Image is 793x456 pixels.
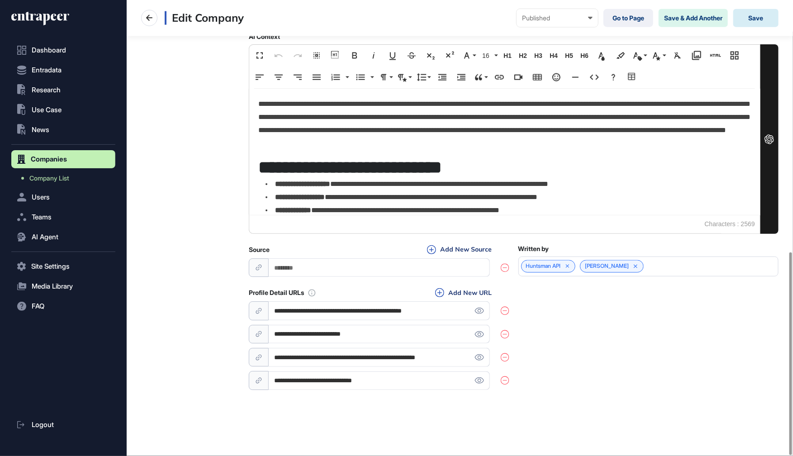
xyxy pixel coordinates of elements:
button: Superscript [441,47,458,65]
span: H3 [532,52,545,60]
button: Background Color [612,47,629,65]
button: H4 [547,47,560,65]
span: H1 [501,52,514,60]
label: Source [249,246,270,253]
span: Company List [29,175,69,182]
span: Site Settings [31,263,70,270]
button: Align Justify [308,68,325,86]
button: Line Height [415,68,432,86]
span: Characters : 2569 [700,215,760,233]
span: Research [32,86,61,94]
button: AI Agent [11,228,115,246]
button: H1 [501,47,514,65]
label: Profile Detail URLs [249,289,304,296]
button: Increase Indent (⌘]) [453,68,470,86]
span: H2 [516,52,530,60]
span: Use Case [32,106,62,114]
span: Logout [32,421,54,428]
a: Dashboard [11,41,115,59]
a: Company List [16,170,115,186]
button: Unordered List [352,68,369,86]
button: H2 [516,47,530,65]
button: Clear Formatting [669,47,686,65]
button: H5 [562,47,576,65]
button: Add New Source [424,245,495,255]
button: Show blocks [327,47,344,65]
button: Table Builder [624,68,641,86]
button: Users [11,188,115,206]
button: Quote [472,68,489,86]
span: H5 [562,52,576,60]
button: Insert Link (⌘K) [491,68,508,86]
button: Companies [11,150,115,168]
button: Add New URL [432,288,495,298]
a: Logout [11,416,115,434]
button: FAQ [11,297,115,315]
button: Use Case [11,101,115,119]
button: Underline (⌘U) [384,47,401,65]
button: Align Center [270,68,287,86]
button: Italic (⌘I) [365,47,382,65]
button: Paragraph Style [396,68,413,86]
span: Users [32,194,50,201]
a: [PERSON_NAME] [585,263,629,270]
button: Fullscreen [251,47,268,65]
a: Huntsman API [526,263,561,270]
a: Go to Page [603,9,653,27]
button: Site Settings [11,257,115,275]
button: Entradata [11,61,115,79]
label: AI Context [249,33,280,40]
button: Text Color [593,47,610,65]
button: Strikethrough (⌘S) [403,47,420,65]
div: Published [522,14,593,22]
h3: Edit Company [165,11,244,25]
button: Research [11,81,115,99]
span: Teams [32,214,52,221]
button: Media Library [688,47,705,65]
button: Inline Style [650,47,667,65]
button: Save [733,9,779,27]
span: H6 [578,52,591,60]
button: Align Left [251,68,268,86]
span: News [32,126,49,133]
button: News [11,121,115,139]
button: Media Library [11,277,115,295]
button: Insert Video [510,68,527,86]
span: FAQ [32,303,44,310]
button: Teams [11,208,115,226]
span: AI Agent [32,233,58,241]
button: H3 [532,47,545,65]
button: Align Right [289,68,306,86]
button: Insert Horizontal Line [567,68,584,86]
span: Dashboard [32,47,66,54]
button: Decrease Indent (⌘[) [434,68,451,86]
span: H4 [547,52,560,60]
button: 16 [479,47,499,65]
button: Ordered List [327,68,344,86]
button: Bold (⌘B) [346,47,363,65]
button: Paragraph Format [377,68,394,86]
label: Written by [518,245,549,252]
button: Ordered List [343,68,350,86]
span: Entradata [32,66,62,74]
button: Subscript [422,47,439,65]
button: Font Family [460,47,477,65]
button: Redo (⌘⇧Z) [289,47,306,65]
button: Select All [308,47,325,65]
button: H6 [578,47,591,65]
span: Media Library [32,283,73,290]
button: Undo (⌘Z) [270,47,287,65]
button: Code View [586,68,603,86]
span: Companies [31,156,67,163]
button: Insert Table [529,68,546,86]
button: Unordered List [368,68,375,86]
button: Help (⌘/) [605,68,622,86]
button: Inline Class [631,47,648,65]
button: Emoticons [548,68,565,86]
button: Save & Add Another [659,9,728,27]
span: 16 [480,52,494,60]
